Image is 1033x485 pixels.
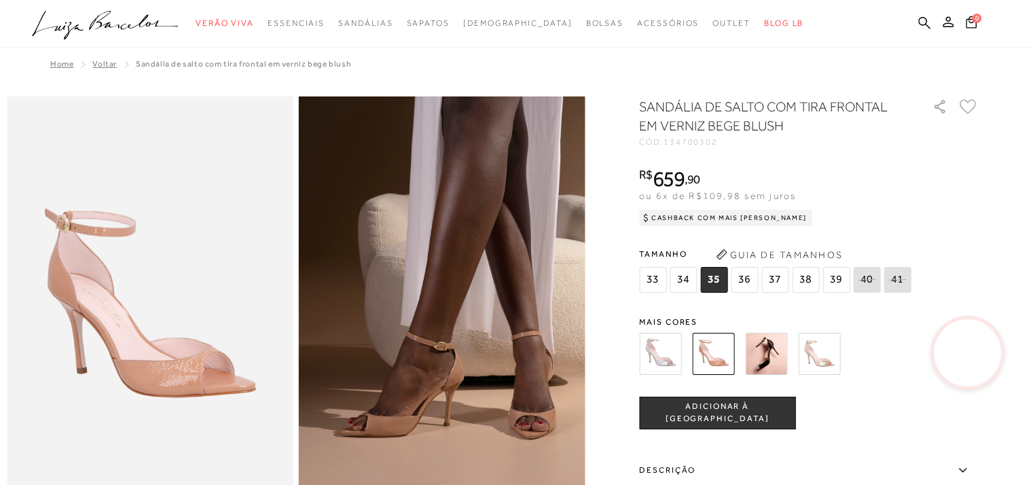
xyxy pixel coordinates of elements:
span: 34 [670,267,697,293]
span: 38 [792,267,819,293]
span: [DEMOGRAPHIC_DATA] [463,18,573,28]
i: , [685,173,700,185]
a: categoryNavScreenReaderText [712,11,750,36]
button: 0 [962,15,981,33]
a: categoryNavScreenReaderText [637,11,699,36]
span: ADICIONAR À [GEOGRAPHIC_DATA] [640,401,795,425]
div: CÓD: [639,138,911,146]
button: ADICIONAR À [GEOGRAPHIC_DATA] [639,397,795,429]
span: Tamanho [639,244,914,264]
span: Sandálias [338,18,393,28]
a: categoryNavScreenReaderText [338,11,393,36]
span: 37 [761,267,789,293]
a: categoryNavScreenReaderText [196,11,254,36]
span: 134700302 [664,137,718,147]
span: 90 [687,172,700,186]
img: SANDÁLIA DE SALTO COM TIRA FRONTAL METALIZADO DOURADO [798,333,840,375]
span: 0 [972,14,981,23]
span: Outlet [712,18,750,28]
div: Cashback com Mais [PERSON_NAME] [639,210,812,226]
img: SANDÁLIA DE SALTO ALTO COM TIRA FRONTAL METALIZADO PRATA [639,333,681,375]
span: Sapatos [406,18,449,28]
span: BLOG LB [764,18,803,28]
a: BLOG LB [764,11,803,36]
span: 41 [884,267,911,293]
span: ou 6x de R$109,98 sem juros [639,190,796,201]
span: 659 [653,166,685,191]
a: Home [50,59,73,69]
img: SANDÁLIA DE SALTO COM TIRA FRONTAL EM VERNIZ PRETO [745,333,787,375]
i: R$ [639,168,653,181]
span: Mais cores [639,318,979,326]
span: Bolsas [585,18,623,28]
span: Acessórios [637,18,699,28]
img: SANDÁLIA DE SALTO COM TIRA FRONTAL EM VERNIZ BEGE BLUSH [692,333,734,375]
a: categoryNavScreenReaderText [585,11,623,36]
a: noSubCategoriesText [463,11,573,36]
span: 40 [853,267,880,293]
a: Voltar [92,59,117,69]
button: Guia de Tamanhos [711,244,847,266]
span: 39 [822,267,850,293]
h1: SANDÁLIA DE SALTO COM TIRA FRONTAL EM VERNIZ BEGE BLUSH [639,97,894,135]
span: Essenciais [268,18,325,28]
a: categoryNavScreenReaderText [406,11,449,36]
a: categoryNavScreenReaderText [268,11,325,36]
span: SANDÁLIA DE SALTO COM TIRA FRONTAL EM VERNIZ BEGE BLUSH [136,59,351,69]
span: 36 [731,267,758,293]
span: Verão Viva [196,18,254,28]
span: 35 [700,267,727,293]
span: 33 [639,267,666,293]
